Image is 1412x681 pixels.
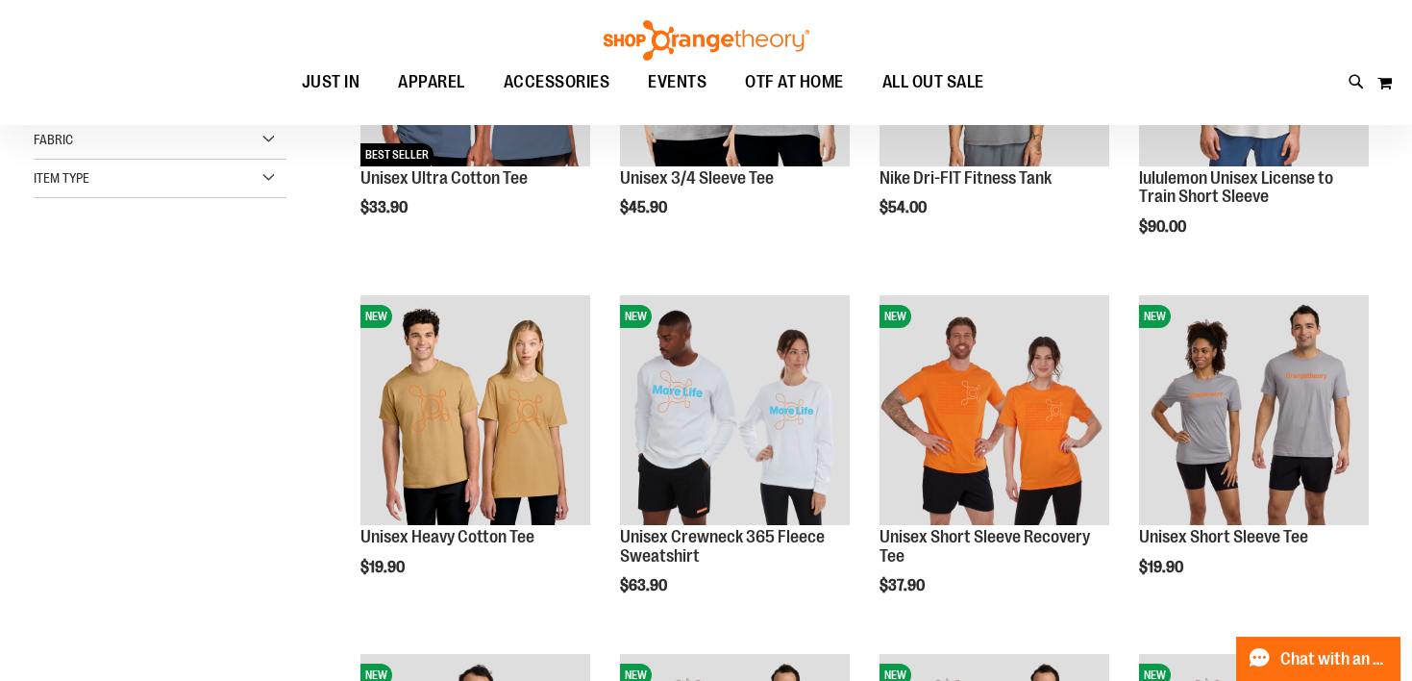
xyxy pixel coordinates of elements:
[1236,637,1401,681] button: Chat with an Expert
[360,295,590,525] img: Unisex Heavy Cotton Tee
[620,577,670,594] span: $63.90
[870,286,1119,644] div: product
[620,295,850,528] a: Unisex Crewneck 365 Fleece SweatshirtNEW
[360,527,534,546] a: Unisex Heavy Cotton Tee
[1139,295,1369,525] img: Unisex Short Sleeve Tee
[601,20,812,61] img: Shop Orangetheory
[879,527,1090,566] a: Unisex Short Sleeve Recovery Tee
[360,199,410,216] span: $33.90
[1139,295,1369,528] a: Unisex Short Sleeve TeeNEW
[360,295,590,528] a: Unisex Heavy Cotton TeeNEW
[360,168,528,188] a: Unisex Ultra Cotton Tee
[620,305,652,328] span: NEW
[302,61,360,104] span: JUST IN
[648,61,706,104] span: EVENTS
[620,527,825,566] a: Unisex Crewneck 365 Fleece Sweatshirt
[879,199,929,216] span: $54.00
[1280,650,1389,668] span: Chat with an Expert
[351,286,600,625] div: product
[360,143,434,166] span: BEST SELLER
[1139,305,1171,328] span: NEW
[610,286,859,644] div: product
[1139,218,1189,236] span: $90.00
[1139,559,1186,576] span: $19.90
[620,199,670,216] span: $45.90
[360,305,392,328] span: NEW
[879,577,928,594] span: $37.90
[1129,286,1378,625] div: product
[620,168,774,188] a: Unisex 3/4 Sleeve Tee
[879,305,911,328] span: NEW
[620,295,850,525] img: Unisex Crewneck 365 Fleece Sweatshirt
[1139,168,1333,207] a: lululemon Unisex License to Train Short Sleeve
[34,132,73,147] span: Fabric
[879,295,1109,525] img: Unisex Short Sleeve Recovery Tee
[34,170,89,186] span: Item Type
[1139,527,1308,546] a: Unisex Short Sleeve Tee
[882,61,984,104] span: ALL OUT SALE
[398,61,465,104] span: APPAREL
[879,295,1109,528] a: Unisex Short Sleeve Recovery TeeNEW
[360,559,408,576] span: $19.90
[504,61,610,104] span: ACCESSORIES
[745,61,844,104] span: OTF AT HOME
[879,168,1052,188] a: Nike Dri-FIT Fitness Tank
